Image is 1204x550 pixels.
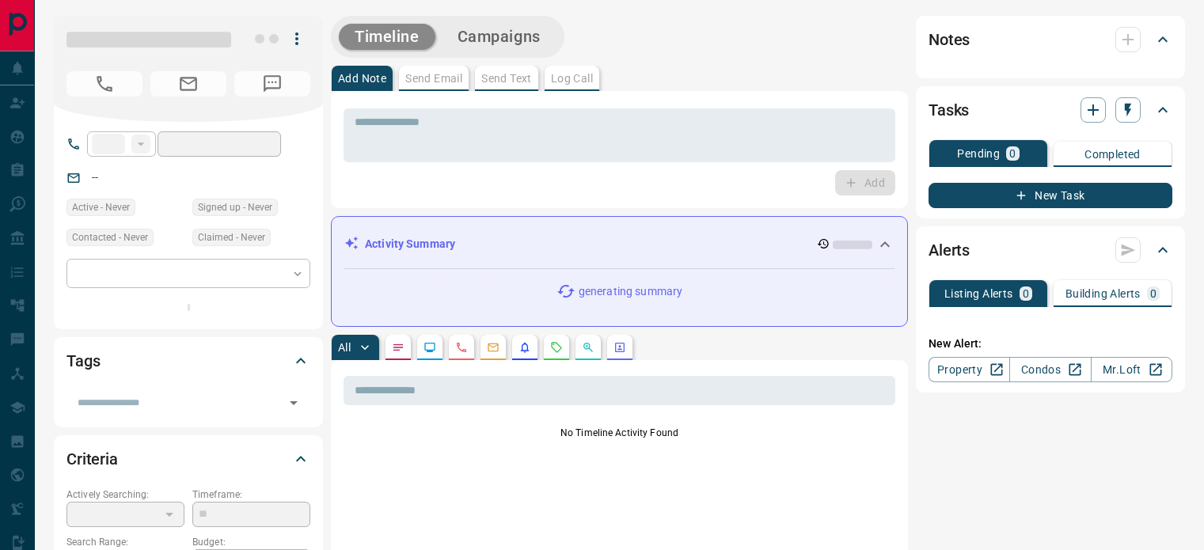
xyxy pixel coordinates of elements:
[944,288,1013,299] p: Listing Alerts
[66,342,310,380] div: Tags
[929,97,969,123] h2: Tasks
[392,341,404,354] svg: Notes
[92,171,98,184] a: --
[957,148,1000,159] p: Pending
[613,341,626,354] svg: Agent Actions
[1091,357,1172,382] a: Mr.Loft
[339,24,435,50] button: Timeline
[283,392,305,414] button: Open
[338,342,351,353] p: All
[365,236,455,252] p: Activity Summary
[929,183,1172,208] button: New Task
[338,73,386,84] p: Add Note
[1009,148,1016,159] p: 0
[1084,149,1141,160] p: Completed
[1009,357,1091,382] a: Condos
[198,199,272,215] span: Signed up - Never
[66,71,142,97] span: No Number
[929,21,1172,59] div: Notes
[344,229,894,259] div: Activity Summary
[579,283,682,300] p: generating summary
[550,341,563,354] svg: Requests
[582,341,594,354] svg: Opportunities
[1065,288,1141,299] p: Building Alerts
[234,71,310,97] span: No Number
[344,426,895,440] p: No Timeline Activity Found
[423,341,436,354] svg: Lead Browsing Activity
[929,91,1172,129] div: Tasks
[66,487,184,502] p: Actively Searching:
[66,446,118,472] h2: Criteria
[518,341,531,354] svg: Listing Alerts
[455,341,468,354] svg: Calls
[66,348,100,374] h2: Tags
[72,229,148,245] span: Contacted - Never
[192,487,310,502] p: Timeframe:
[72,199,130,215] span: Active - Never
[929,231,1172,269] div: Alerts
[442,24,556,50] button: Campaigns
[929,357,1010,382] a: Property
[1150,288,1157,299] p: 0
[487,341,499,354] svg: Emails
[192,535,310,549] p: Budget:
[66,440,310,478] div: Criteria
[929,336,1172,352] p: New Alert:
[1023,288,1029,299] p: 0
[150,71,226,97] span: No Email
[66,535,184,549] p: Search Range:
[198,229,265,245] span: Claimed - Never
[929,27,970,52] h2: Notes
[929,237,970,263] h2: Alerts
